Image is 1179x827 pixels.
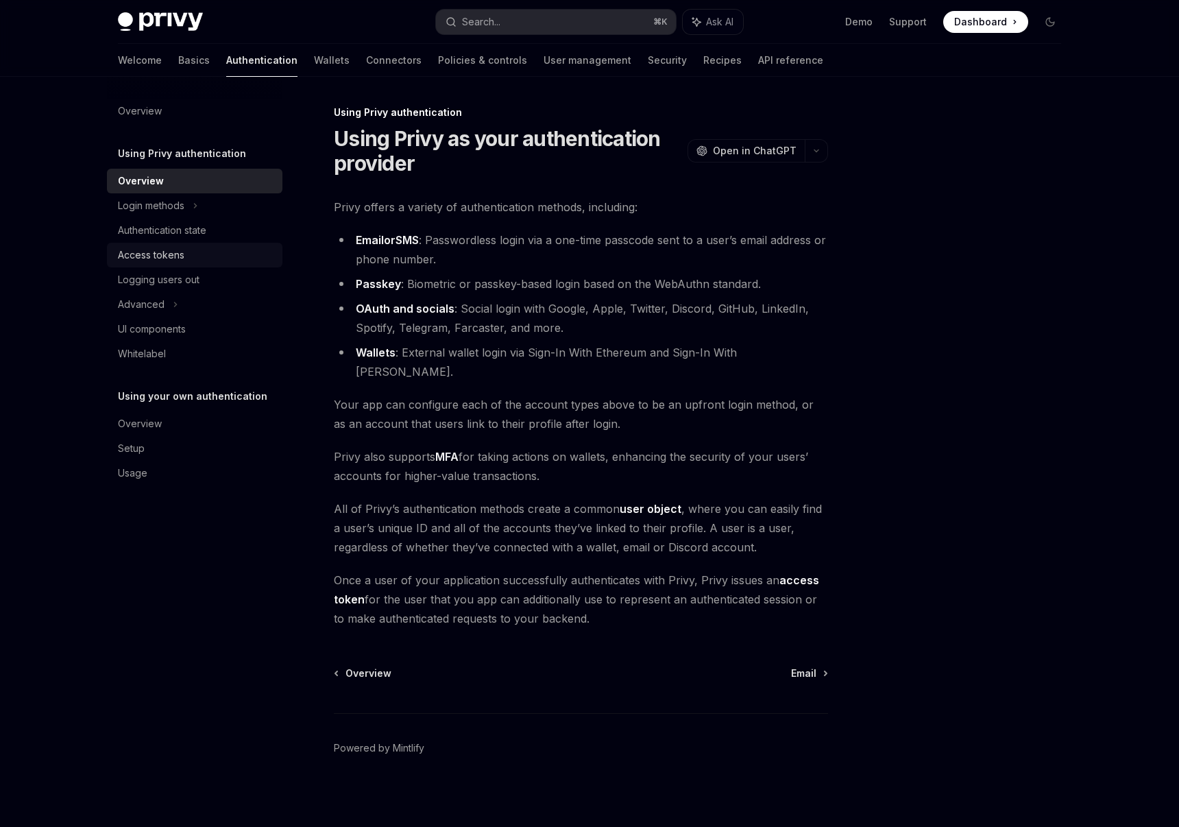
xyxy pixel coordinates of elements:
div: Overview [118,416,162,432]
div: Setup [118,440,145,457]
button: Search...⌘K [436,10,676,34]
a: Overview [107,169,282,193]
li: : Passwordless login via a one-time passcode sent to a user’s email address or phone number. [334,230,828,269]
div: Access tokens [118,247,184,263]
a: Usage [107,461,282,486]
a: Security [648,44,687,77]
button: Ask AI [683,10,743,34]
a: OAuth and socials [356,302,454,316]
div: UI components [118,321,186,337]
span: Open in ChatGPT [713,144,797,158]
a: Wallets [314,44,350,77]
button: Open in ChatGPT [688,139,805,163]
button: Toggle dark mode [1039,11,1061,33]
a: Recipes [703,44,742,77]
a: Email [356,233,384,248]
a: Authentication [226,44,297,77]
span: Dashboard [954,15,1007,29]
a: Basics [178,44,210,77]
div: Usage [118,465,147,481]
a: Overview [107,411,282,436]
span: Your app can configure each of the account types above to be an upfront login method, or as an ac... [334,395,828,433]
a: Logging users out [107,267,282,292]
a: MFA [435,450,459,464]
li: : Social login with Google, Apple, Twitter, Discord, GitHub, LinkedIn, Spotify, Telegram, Farcast... [334,299,828,337]
span: Privy also supports for taking actions on wallets, enhancing the security of your users’ accounts... [334,447,828,486]
a: User management [544,44,631,77]
img: dark logo [118,12,203,32]
a: Policies & controls [438,44,527,77]
a: Access tokens [107,243,282,267]
a: Overview [335,667,391,680]
div: Authentication state [118,222,206,239]
a: UI components [107,317,282,341]
a: Whitelabel [107,341,282,366]
div: Overview [118,173,164,189]
a: Support [889,15,927,29]
span: Ask AI [706,15,733,29]
a: API reference [758,44,823,77]
span: Once a user of your application successfully authenticates with Privy, Privy issues an for the us... [334,571,828,628]
div: Using Privy authentication [334,106,828,119]
a: Demo [845,15,873,29]
a: Dashboard [943,11,1028,33]
a: Connectors [366,44,422,77]
a: Setup [107,436,282,461]
a: Welcome [118,44,162,77]
div: Logging users out [118,272,199,288]
a: user object [620,502,681,516]
li: : Biometric or passkey-based login based on the WebAuthn standard. [334,274,828,293]
span: ⌘ K [653,16,668,27]
div: Login methods [118,197,184,214]
a: Passkey [356,277,401,291]
a: Powered by Mintlify [334,741,424,755]
a: Authentication state [107,218,282,243]
h5: Using Privy authentication [118,145,246,162]
a: Email [791,667,827,680]
span: Email [791,667,816,680]
span: Privy offers a variety of authentication methods, including: [334,197,828,217]
a: SMS [396,233,419,248]
div: Advanced [118,296,165,313]
strong: or [356,233,419,248]
div: Search... [462,14,500,30]
div: Whitelabel [118,346,166,362]
h1: Using Privy as your authentication provider [334,126,682,176]
li: : External wallet login via Sign-In With Ethereum and Sign-In With [PERSON_NAME]. [334,343,828,381]
a: Overview [107,99,282,123]
h5: Using your own authentication [118,388,267,405]
span: All of Privy’s authentication methods create a common , where you can easily find a user’s unique... [334,499,828,557]
div: Overview [118,103,162,119]
span: Overview [345,667,391,680]
a: Wallets [356,346,396,360]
